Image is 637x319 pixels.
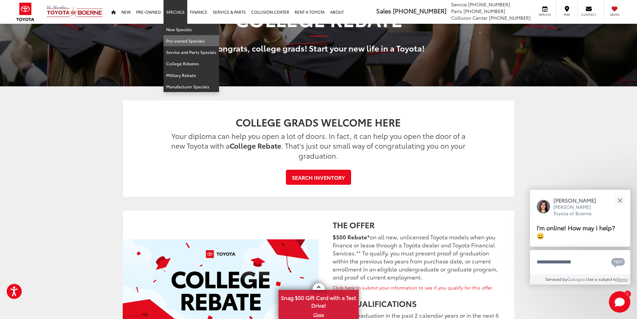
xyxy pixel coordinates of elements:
[128,43,509,53] p: Congrats, college grads! Start your new life in a Toyota!
[451,8,462,14] span: Parts
[286,170,351,185] a: Search Inventory
[393,6,446,15] span: [PHONE_NUMBER]
[609,291,630,313] svg: Start Chat
[128,7,509,29] h1: College Rebate
[609,254,627,269] button: Chat with SMS
[545,276,567,282] span: Serviced by
[530,250,630,274] textarea: Type your message
[609,291,630,313] button: Toggle Chat Window
[164,70,219,81] a: Military Rebate
[164,116,473,128] p: College Grads Welcome Here
[376,6,391,15] span: Sales
[230,140,281,150] strong: College Rebate
[333,284,501,291] a: Click here to submit your information to see if you qualify for this offer.
[451,14,488,21] span: Collision Center
[164,131,473,160] p: Your diploma can help you open a lot of doors. In fact, it can help you open the door of a new To...
[333,299,501,308] h3: The Qualifications
[537,223,615,240] span: I'm online! How may I help? 😀
[164,58,219,69] a: College Rebates
[567,276,586,282] a: Gubagoo.
[279,291,358,311] span: Snag $50 Gift Card with a Test Drive!
[46,5,103,19] img: Vic Vaughan Toyota of Boerne
[537,12,552,17] span: Service
[581,12,596,17] span: Contact
[164,35,219,47] a: Pre-owned Specials
[613,193,627,208] button: Close
[530,190,630,285] div: Close[PERSON_NAME][PERSON_NAME] Toyota of BoerneI'm online! How may I help? 😀Type your messageCha...
[164,81,219,92] a: Manufacturer Specials
[553,196,603,204] p: [PERSON_NAME]
[611,257,625,268] svg: Text
[333,233,370,241] strong: $500 Rebate*
[164,47,219,58] a: Service and Parts Specials
[463,8,505,14] span: [PHONE_NUMBER]
[553,204,603,217] p: [PERSON_NAME] Toyota of Boerne
[586,276,617,282] span: Use is subject to
[333,220,501,229] h3: The Offer
[451,1,467,8] span: Service
[164,24,219,35] a: New Specials
[617,276,628,282] a: Terms
[333,233,501,281] p: on all new, unlicensed Toyota models when you finance or lease through a Toyota dealer and Toyota...
[607,12,622,17] span: Saved
[468,1,510,8] span: [PHONE_NUMBER]
[559,12,574,17] span: Map
[627,292,628,295] span: 1
[489,14,531,21] span: [PHONE_NUMBER]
